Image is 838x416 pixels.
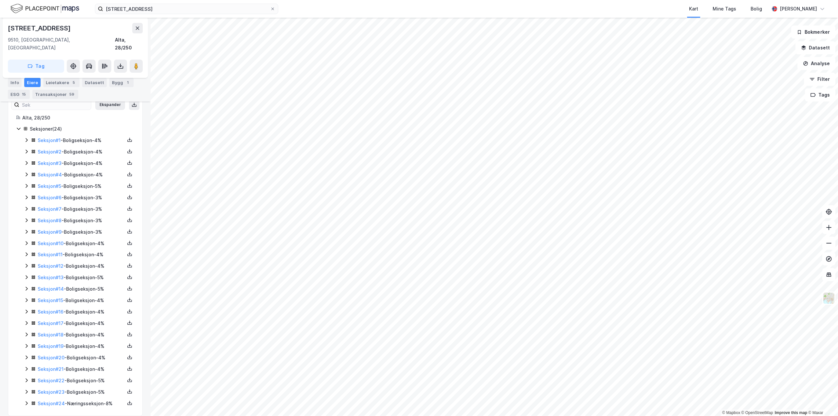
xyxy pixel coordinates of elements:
[741,410,773,415] a: OpenStreetMap
[38,365,125,373] div: - Boligseksjon - 4%
[38,354,125,362] div: - Boligseksjon - 4%
[823,292,835,304] img: Z
[804,73,835,86] button: Filter
[19,100,91,110] input: Søk
[38,332,64,337] a: Seksjon#18
[38,275,64,280] a: Seksjon#13
[38,297,125,304] div: - Boligseksjon - 4%
[38,228,125,236] div: - Boligseksjon - 3%
[38,366,64,372] a: Seksjon#21
[38,240,125,247] div: - Boligseksjon - 4%
[103,4,270,14] input: Søk på adresse, matrikkel, gårdeiere, leietakere eller personer
[38,241,64,246] a: Seksjon#10
[38,149,62,154] a: Seksjon#2
[775,410,807,415] a: Improve this map
[8,23,72,33] div: [STREET_ADDRESS]
[38,262,125,270] div: - Boligseksjon - 4%
[38,286,64,292] a: Seksjon#14
[43,78,80,87] div: Leietakere
[38,252,63,257] a: Seksjon#11
[38,355,64,360] a: Seksjon#20
[38,309,64,315] a: Seksjon#16
[689,5,698,13] div: Kart
[82,78,107,87] div: Datasett
[38,218,62,223] a: Seksjon#8
[38,342,125,350] div: - Boligseksjon - 4%
[38,331,125,339] div: - Boligseksjon - 4%
[109,78,134,87] div: Bygg
[38,308,125,316] div: - Boligseksjon - 4%
[38,171,125,179] div: - Boligseksjon - 4%
[38,388,125,396] div: - Boligseksjon - 5%
[32,90,78,99] div: Transaksjoner
[38,137,61,143] a: Seksjon#1
[38,160,62,166] a: Seksjon#3
[30,125,135,133] div: Seksjoner ( 24 )
[124,79,131,86] div: 1
[38,377,125,385] div: - Boligseksjon - 5%
[10,3,79,14] img: logo.f888ab2527a4732fd821a326f86c7f29.svg
[8,90,30,99] div: ESG
[95,99,125,110] button: Ekspander
[38,217,125,225] div: - Boligseksjon - 3%
[38,205,125,213] div: - Boligseksjon - 3%
[38,136,125,144] div: - Boligseksjon - 4%
[795,41,835,54] button: Datasett
[797,57,835,70] button: Analyse
[722,410,740,415] a: Mapbox
[38,263,64,269] a: Seksjon#12
[38,400,125,407] div: - Næringsseksjon - 8%
[115,36,143,52] div: Alta, 28/250
[38,274,125,281] div: - Boligseksjon - 5%
[38,206,62,212] a: Seksjon#7
[38,389,64,395] a: Seksjon#23
[38,172,62,177] a: Seksjon#4
[805,385,838,416] iframe: Chat Widget
[21,91,27,98] div: 15
[38,378,64,383] a: Seksjon#22
[22,114,135,122] div: Alta, 28/250
[713,5,736,13] div: Mine Tags
[38,159,125,167] div: - Boligseksjon - 4%
[38,319,125,327] div: - Boligseksjon - 4%
[38,182,125,190] div: - Boligseksjon - 5%
[791,26,835,39] button: Bokmerker
[68,91,76,98] div: 59
[780,5,817,13] div: [PERSON_NAME]
[38,285,125,293] div: - Boligseksjon - 5%
[38,148,125,156] div: - Boligseksjon - 4%
[805,88,835,101] button: Tags
[38,195,62,200] a: Seksjon#6
[38,298,63,303] a: Seksjon#15
[38,401,65,406] a: Seksjon#24
[751,5,762,13] div: Bolig
[38,343,64,349] a: Seksjon#19
[8,78,22,87] div: Info
[38,194,125,202] div: - Boligseksjon - 3%
[38,320,64,326] a: Seksjon#17
[38,229,62,235] a: Seksjon#9
[38,183,61,189] a: Seksjon#5
[8,36,115,52] div: 9510, [GEOGRAPHIC_DATA], [GEOGRAPHIC_DATA]
[70,79,77,86] div: 5
[805,385,838,416] div: Kontrollprogram for chat
[8,60,64,73] button: Tag
[38,251,125,259] div: - Boligseksjon - 4%
[24,78,41,87] div: Eiere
